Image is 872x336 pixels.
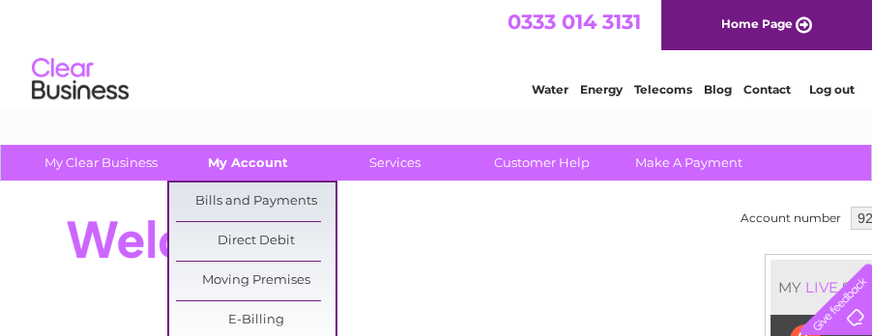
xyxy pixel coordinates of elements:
a: Log out [808,82,854,97]
a: Water [532,82,568,97]
a: Energy [580,82,623,97]
a: Bills and Payments [176,182,335,221]
a: Direct Debit [176,222,335,261]
a: Telecoms [634,82,692,97]
a: My Clear Business [21,145,181,181]
a: My Account [168,145,328,181]
a: Make A Payment [609,145,769,181]
a: Moving Premises [176,262,335,300]
img: logo.png [31,50,130,109]
a: Blog [704,82,732,97]
a: Services [315,145,475,181]
a: Contact [743,82,791,97]
a: 0333 014 3131 [508,10,641,34]
a: Customer Help [462,145,622,181]
td: Account number [736,202,846,235]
